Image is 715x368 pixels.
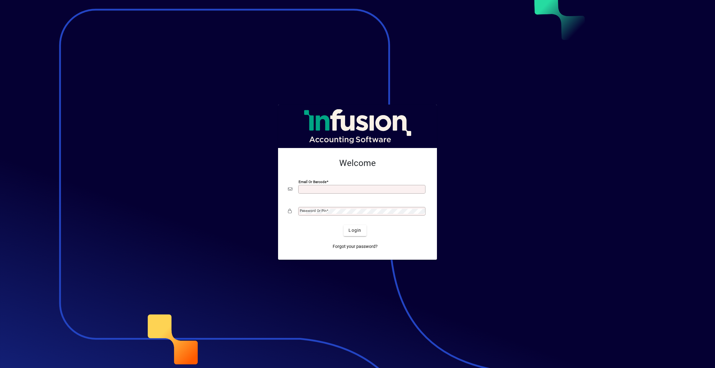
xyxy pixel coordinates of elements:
a: Forgot your password? [330,241,380,252]
span: Forgot your password? [333,243,378,250]
h2: Welcome [288,158,427,168]
span: Login [349,227,361,234]
button: Login [344,225,366,236]
mat-label: Email or Barcode [299,179,326,184]
mat-label: Password or Pin [300,209,326,213]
